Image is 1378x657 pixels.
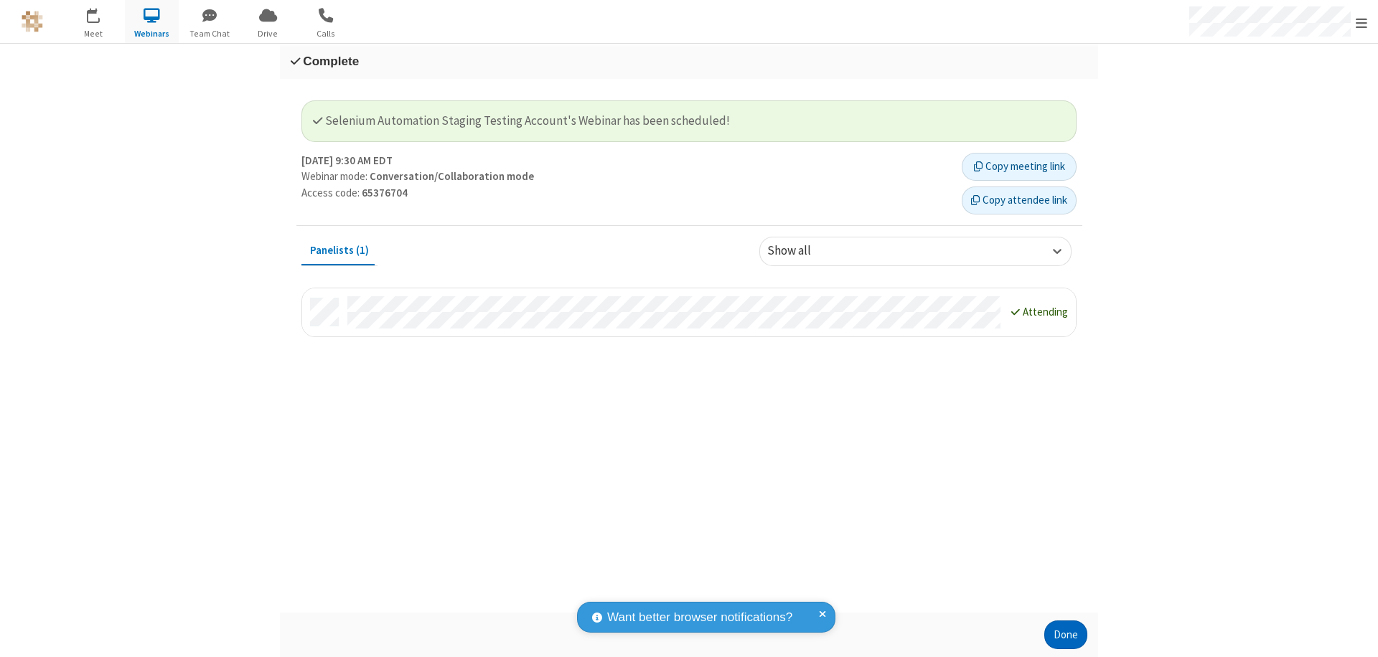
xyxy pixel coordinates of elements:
button: Done [1044,620,1087,649]
strong: [DATE] 9:30 AM EDT [301,153,393,169]
p: Access code: [301,185,951,202]
span: Attending [1023,305,1068,318]
div: Show all [767,242,835,261]
span: Drive [241,27,295,40]
button: Copy attendee link [962,186,1077,215]
h3: Complete [291,55,1087,68]
span: Want better browser notifications? [607,608,792,627]
span: Team Chat [183,27,237,40]
button: Panelists (1) [301,237,378,264]
iframe: Chat [1342,620,1367,647]
span: Webinars [125,27,179,40]
strong: 65376704 [362,186,408,199]
p: Webinar mode: [301,169,951,185]
strong: Conversation/Collaboration mode [370,169,534,183]
div: 2 [97,8,106,19]
img: QA Selenium DO NOT DELETE OR CHANGE [22,11,43,32]
button: Copy meeting link [962,153,1077,181]
span: Calls [299,27,353,40]
span: Meet [67,27,121,40]
span: Selenium Automation Staging Testing Account's Webinar has been scheduled! [313,113,730,128]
